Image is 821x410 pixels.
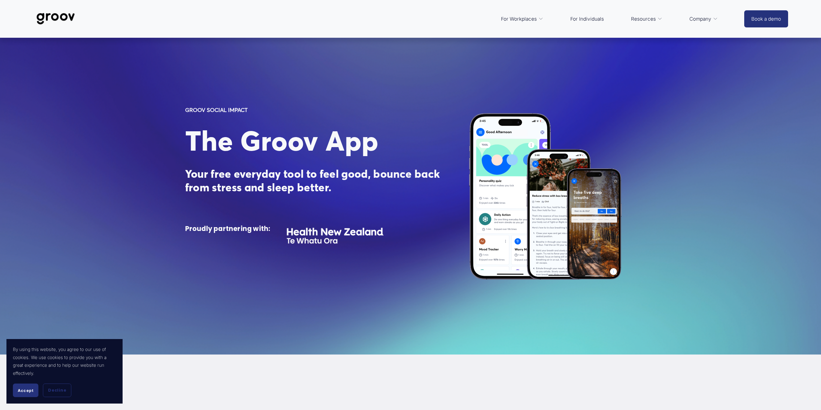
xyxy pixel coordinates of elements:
span: Decline [48,387,66,393]
section: Cookie banner [6,339,123,404]
a: folder dropdown [628,11,666,27]
span: Company [689,15,711,24]
a: For Individuals [567,11,607,27]
strong: GROOV SOCIAL IMPACT [185,106,248,113]
a: folder dropdown [498,11,547,27]
button: Decline [43,384,71,397]
span: Accept [18,388,34,393]
a: Book a demo [744,10,788,27]
a: folder dropdown [686,11,721,27]
strong: Your free everyday tool to feel good, bounce back from stress and sleep better. [185,167,443,194]
strong: Proudly partnering with: [185,224,270,233]
button: Accept [13,384,38,397]
p: By using this website, you agree to our use of cookies. We use cookies to provide you with a grea... [13,345,116,377]
span: Resources [631,15,656,24]
span: The Groov App [185,124,378,158]
span: For Workplaces [501,15,537,24]
img: Groov | Workplace Science Platform | Unlock Performance | Drive Results [33,8,78,29]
